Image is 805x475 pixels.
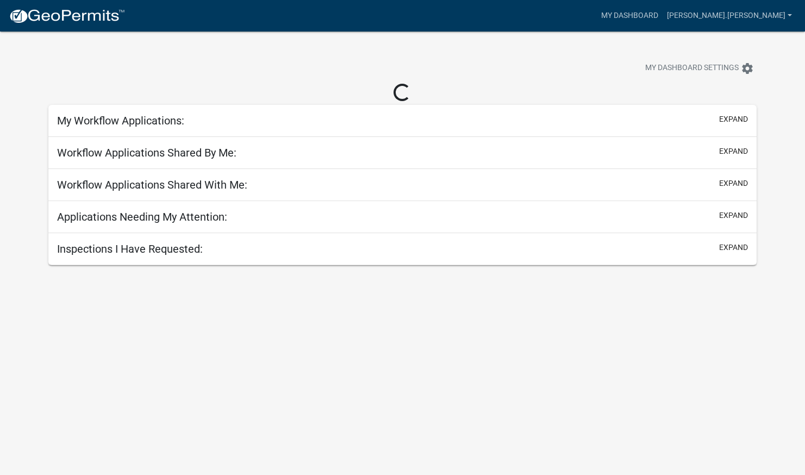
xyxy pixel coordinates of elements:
[57,178,247,191] h5: Workflow Applications Shared With Me:
[719,114,748,125] button: expand
[57,242,203,255] h5: Inspections I Have Requested:
[719,146,748,157] button: expand
[719,210,748,221] button: expand
[57,146,236,159] h5: Workflow Applications Shared By Me:
[636,58,763,79] button: My Dashboard Settingssettings
[597,5,663,26] a: My Dashboard
[719,178,748,189] button: expand
[719,242,748,253] button: expand
[645,62,739,75] span: My Dashboard Settings
[663,5,796,26] a: [PERSON_NAME].[PERSON_NAME]
[741,62,754,75] i: settings
[57,114,184,127] h5: My Workflow Applications:
[57,210,227,223] h5: Applications Needing My Attention:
